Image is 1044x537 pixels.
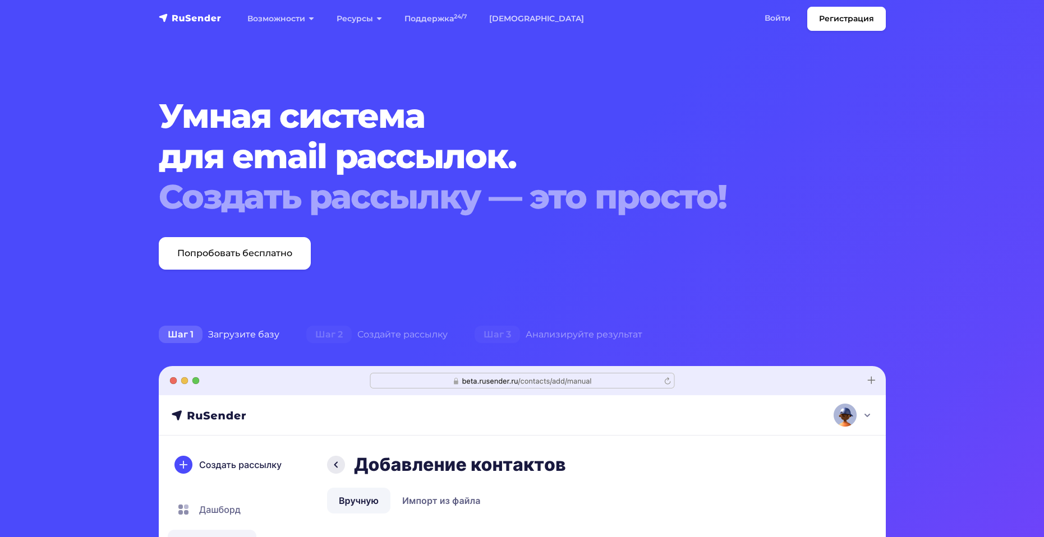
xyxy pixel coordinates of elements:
div: Создать рассылку — это просто! [159,177,824,217]
a: Ресурсы [325,7,393,30]
span: Шаг 3 [475,326,520,344]
span: Шаг 1 [159,326,203,344]
a: Регистрация [807,7,886,31]
a: Поддержка24/7 [393,7,478,30]
div: Анализируйте результат [461,323,656,346]
sup: 24/7 [454,13,467,20]
a: [DEMOGRAPHIC_DATA] [478,7,595,30]
a: Войти [753,7,802,30]
div: Загрузите базу [145,323,293,346]
div: Создайте рассылку [293,323,461,346]
img: RuSender [159,12,222,24]
span: Шаг 2 [306,326,352,344]
a: Попробовать бесплатно [159,237,311,270]
a: Возможности [236,7,325,30]
h1: Умная система для email рассылок. [159,96,824,217]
